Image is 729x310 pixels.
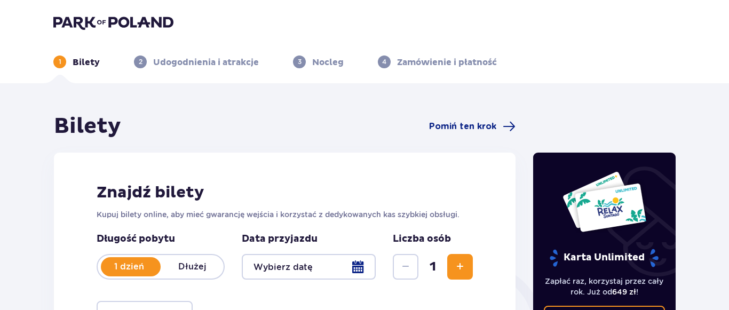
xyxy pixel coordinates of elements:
div: 1Bilety [53,55,100,68]
h1: Bilety [54,113,121,140]
p: Długość pobytu [97,233,225,245]
img: Park of Poland logo [53,15,173,30]
p: 3 [298,57,302,67]
div: 3Nocleg [293,55,344,68]
p: 2 [139,57,142,67]
p: Zapłać raz, korzystaj przez cały rok. Już od ! [544,276,665,297]
img: Dwie karty całoroczne do Suntago z napisem 'UNLIMITED RELAX', na białym tle z tropikalnymi liśćmi... [562,171,647,233]
a: Pomiń ten krok [429,120,516,133]
div: 2Udogodnienia i atrakcje [134,55,259,68]
h2: Znajdź bilety [97,182,473,203]
div: 4Zamówienie i płatność [378,55,497,68]
span: 649 zł [612,288,636,296]
span: Pomiń ten krok [429,121,496,132]
p: Kupuj bilety online, aby mieć gwarancję wejścia i korzystać z dedykowanych kas szybkiej obsługi. [97,209,473,220]
p: 1 [59,57,61,67]
button: Zmniejsz [393,254,418,280]
p: Data przyjazdu [242,233,318,245]
p: Dłużej [161,261,224,273]
button: Zwiększ [447,254,473,280]
p: Nocleg [312,57,344,68]
p: Karta Unlimited [549,249,660,267]
p: 4 [382,57,386,67]
p: Zamówienie i płatność [397,57,497,68]
p: Bilety [73,57,100,68]
p: 1 dzień [98,261,161,273]
p: Liczba osób [393,233,451,245]
p: Udogodnienia i atrakcje [153,57,259,68]
span: 1 [421,259,445,275]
